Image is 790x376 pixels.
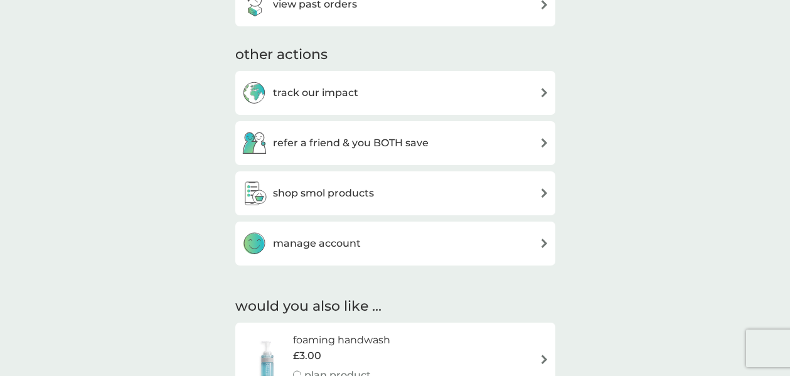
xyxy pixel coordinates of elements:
[273,85,358,101] h3: track our impact
[540,355,549,364] img: arrow right
[540,239,549,248] img: arrow right
[235,45,328,65] h3: other actions
[235,297,555,316] h2: would you also like ...
[273,185,374,201] h3: shop smol products
[293,332,390,348] h6: foaming handwash
[273,235,361,252] h3: manage account
[540,88,549,97] img: arrow right
[540,188,549,198] img: arrow right
[273,135,429,151] h3: refer a friend & you BOTH save
[540,138,549,148] img: arrow right
[293,348,321,364] span: £3.00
